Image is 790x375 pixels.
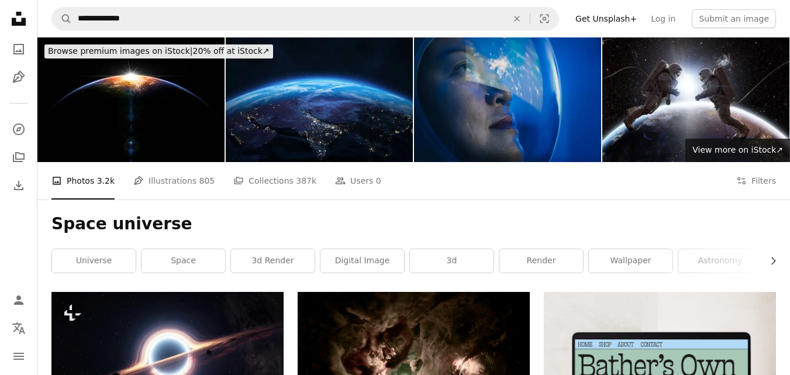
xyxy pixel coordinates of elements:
a: digital image [320,249,404,273]
a: astronomy [678,249,762,273]
a: Illustrations [7,66,30,89]
a: an artist's impression of a black hole in space [51,352,284,362]
a: View more on iStock↗ [685,139,790,162]
a: Get Unsplash+ [568,9,644,28]
span: Browse premium images on iStock | [48,46,192,56]
img: Asian chinese mid adult female astronaut looking at earth through window from spaceship at outer ... [414,37,601,162]
div: 20% off at iStock ↗ [44,44,273,59]
a: 3d [410,249,494,273]
a: Users 0 [335,162,381,199]
a: Log in / Sign up [7,288,30,312]
a: Illustrations 805 [133,162,215,199]
form: Find visuals sitewide [51,7,559,30]
button: Menu [7,345,30,368]
a: universe [52,249,136,273]
span: 0 [376,174,381,187]
span: 805 [199,174,215,187]
a: wallpaper [589,249,672,273]
a: space [142,249,225,273]
button: Clear [504,8,530,30]
h1: Space universe [51,214,776,235]
img: Nightly Earth planet. Space banner template. Asia. [226,37,413,162]
a: render [499,249,583,273]
a: Download History [7,174,30,197]
a: Browse premium images on iStock|20% off at iStock↗ [37,37,280,66]
button: scroll list to the right [763,249,776,273]
button: Submit an image [692,9,776,28]
a: 3d render [231,249,315,273]
button: Search Unsplash [52,8,72,30]
a: Explore [7,118,30,141]
img: Two Astronauts In Space Facing Each Other In Front Of Earth [602,37,789,162]
a: Photos [7,37,30,61]
a: Collections 387k [233,162,316,199]
button: Filters [736,162,776,199]
a: Collections [7,146,30,169]
a: A glowing orb surrounded by clouds and darkness. [298,352,530,362]
img: Hot Sunrise In Space [37,37,225,162]
span: 387k [296,174,316,187]
button: Language [7,316,30,340]
a: Log in [644,9,682,28]
span: View more on iStock ↗ [692,145,783,154]
button: Visual search [530,8,558,30]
